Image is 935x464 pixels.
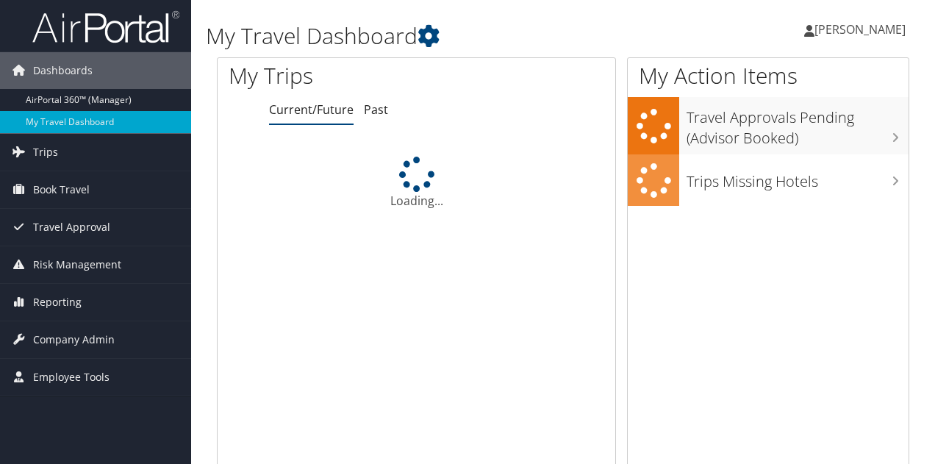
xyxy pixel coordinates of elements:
[229,60,439,91] h1: My Trips
[33,246,121,283] span: Risk Management
[687,164,909,192] h3: Trips Missing Hotels
[33,359,110,396] span: Employee Tools
[218,157,615,210] div: Loading...
[814,21,906,38] span: [PERSON_NAME]
[687,100,909,149] h3: Travel Approvals Pending (Advisor Booked)
[33,209,110,246] span: Travel Approval
[364,101,388,118] a: Past
[628,97,909,154] a: Travel Approvals Pending (Advisor Booked)
[628,154,909,207] a: Trips Missing Hotels
[33,171,90,208] span: Book Travel
[33,134,58,171] span: Trips
[206,21,682,51] h1: My Travel Dashboard
[32,10,179,44] img: airportal-logo.png
[33,321,115,358] span: Company Admin
[33,284,82,321] span: Reporting
[269,101,354,118] a: Current/Future
[628,60,909,91] h1: My Action Items
[804,7,920,51] a: [PERSON_NAME]
[33,52,93,89] span: Dashboards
